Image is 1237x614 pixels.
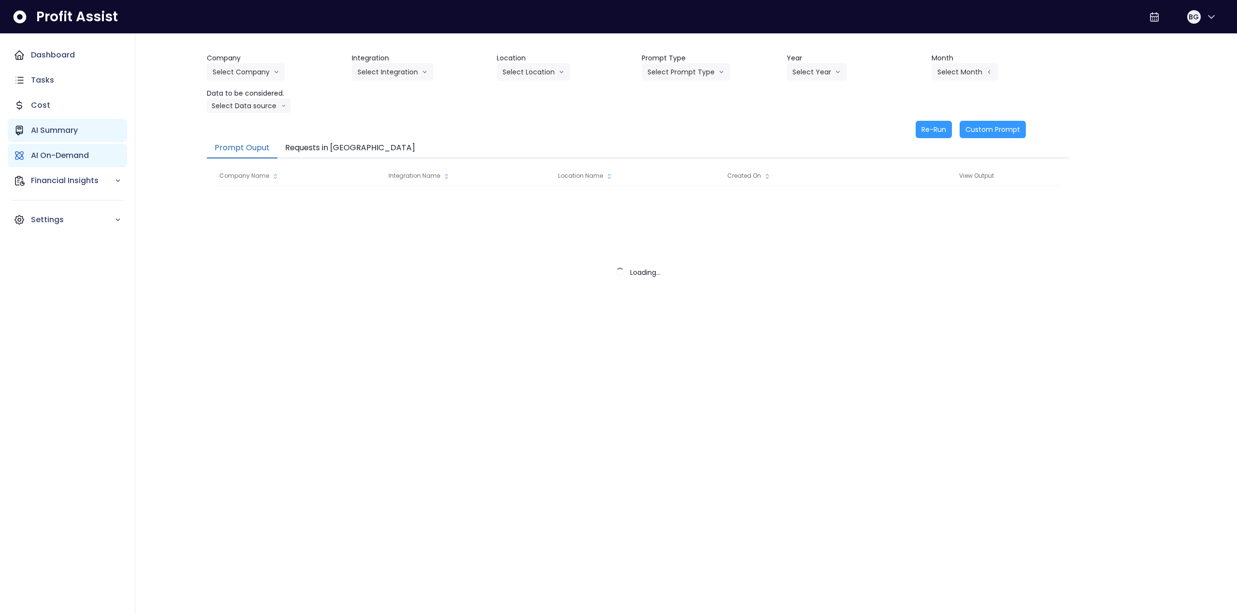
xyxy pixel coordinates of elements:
button: Requests in [GEOGRAPHIC_DATA] [277,138,423,158]
button: Select Integrationarrow down line [352,63,433,81]
svg: arrow down line [422,67,428,77]
svg: arrow down line [835,67,841,77]
header: Prompt Type [642,53,779,63]
div: Location Name [553,166,722,186]
span: Profit Assist [36,8,118,26]
div: Integration Name [384,166,552,186]
svg: arrow down line [719,67,724,77]
svg: arrow left line [986,67,992,77]
p: AI Summary [31,125,78,136]
div: Company Name [215,166,383,186]
span: Loading... [630,268,661,277]
svg: arrow down line [281,101,286,111]
svg: sort [763,172,771,180]
svg: arrow down line [273,67,279,77]
button: Prompt Ouput [207,138,277,158]
button: Select Data sourcearrow down line [207,99,291,113]
button: Select Prompt Typearrow down line [642,63,730,81]
span: BG [1189,12,1199,22]
div: Created On [722,166,891,186]
svg: arrow down line [559,67,564,77]
button: Select Companyarrow down line [207,63,285,81]
p: Cost [31,100,50,111]
button: Select Yeararrow down line [787,63,847,81]
header: Integration [352,53,489,63]
header: Company [207,53,344,63]
header: Data to be considered. [207,88,344,99]
button: Select Montharrow left line [932,63,998,81]
header: Location [497,53,634,63]
p: AI On-Demand [31,150,89,161]
p: Dashboard [31,49,75,61]
div: View Output [892,166,1061,186]
svg: sort [443,172,450,180]
button: Re-Run [916,121,952,138]
button: Select Locationarrow down line [497,63,570,81]
header: Year [787,53,924,63]
svg: sort [605,172,613,180]
p: Tasks [31,74,54,86]
p: Financial Insights [31,175,115,186]
header: Month [932,53,1069,63]
button: Custom Prompt [960,121,1026,138]
p: Settings [31,214,115,226]
svg: sort [272,172,279,180]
